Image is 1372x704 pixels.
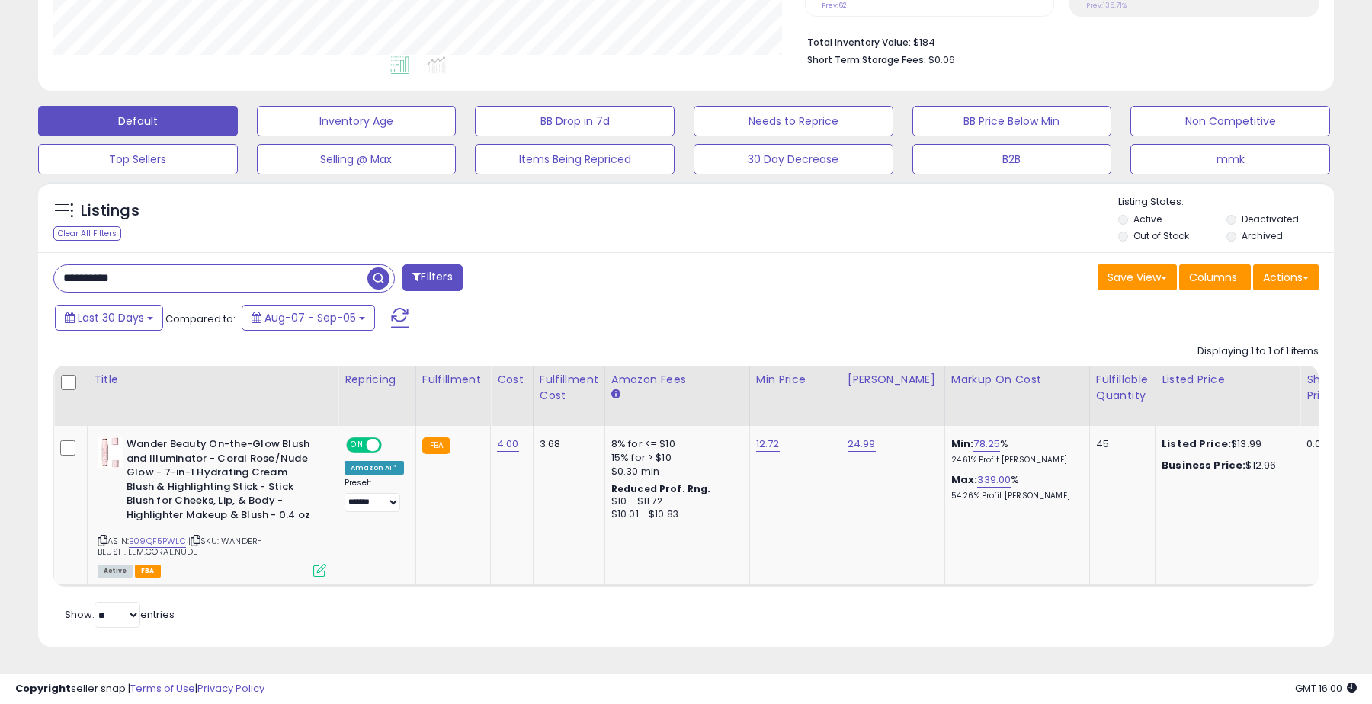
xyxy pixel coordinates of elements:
[1179,264,1251,290] button: Columns
[694,144,893,174] button: 30 Day Decrease
[257,106,457,136] button: Inventory Age
[135,565,161,578] span: FBA
[1253,264,1319,290] button: Actions
[973,437,1000,452] a: 78.25
[611,508,738,521] div: $10.01 - $10.83
[1162,437,1231,451] b: Listed Price:
[130,681,195,696] a: Terms of Use
[611,451,738,465] div: 15% for > $10
[1086,1,1127,10] small: Prev: 135.71%
[611,465,738,478] div: $0.30 min
[694,106,893,136] button: Needs to Reprice
[15,681,71,696] strong: Copyright
[951,491,1078,501] p: 54.26% Profit [PERSON_NAME]
[127,437,312,526] b: Wander Beauty On-the-Glow Blush and Illuminator - Coral Rose/Nude Glow - 7-in-1 Hydrating Cream B...
[951,473,1078,501] div: %
[1189,270,1237,285] span: Columns
[345,478,404,512] div: Preset:
[848,437,876,452] a: 24.99
[807,53,926,66] b: Short Term Storage Fees:
[78,310,144,325] span: Last 30 Days
[497,437,519,452] a: 4.00
[1130,144,1330,174] button: mmk
[807,36,911,49] b: Total Inventory Value:
[912,106,1112,136] button: BB Price Below Min
[1306,372,1337,404] div: Ship Price
[1162,458,1245,472] b: Business Price:
[540,372,598,404] div: Fulfillment Cost
[1162,437,1288,451] div: $13.99
[977,472,1011,488] a: 339.00
[1096,437,1143,451] div: 45
[951,437,1078,466] div: %
[756,372,835,388] div: Min Price
[348,439,367,452] span: ON
[380,439,404,452] span: OFF
[475,144,675,174] button: Items Being Repriced
[611,372,743,388] div: Amazon Fees
[611,482,711,495] b: Reduced Prof. Rng.
[38,106,238,136] button: Default
[1098,264,1177,290] button: Save View
[15,682,264,696] div: seller snap | |
[98,535,262,558] span: | SKU: WANDER-BLUSH.ILLM.CORAL.NUDE
[822,1,847,10] small: Prev: 62
[1133,229,1189,242] label: Out of Stock
[53,226,121,241] div: Clear All Filters
[912,144,1112,174] button: B2B
[1096,372,1149,404] div: Fulfillable Quantity
[475,106,675,136] button: BB Drop in 7d
[1118,195,1333,210] p: Listing States:
[756,437,780,452] a: 12.72
[1295,681,1357,696] span: 2025-10-6 16:00 GMT
[98,437,326,575] div: ASIN:
[55,305,163,331] button: Last 30 Days
[1306,437,1332,451] div: 0.00
[197,681,264,696] a: Privacy Policy
[38,144,238,174] button: Top Sellers
[1162,459,1288,472] div: $12.96
[1197,344,1319,359] div: Displaying 1 to 1 of 1 items
[611,495,738,508] div: $10 - $11.72
[848,372,938,388] div: [PERSON_NAME]
[242,305,375,331] button: Aug-07 - Sep-05
[497,372,527,388] div: Cost
[951,472,978,487] b: Max:
[611,437,738,451] div: 8% for <= $10
[944,366,1089,426] th: The percentage added to the cost of goods (COGS) that forms the calculator for Min & Max prices.
[928,53,955,67] span: $0.06
[422,372,484,388] div: Fulfillment
[129,535,186,548] a: B09QF5PWLC
[540,437,593,451] div: 3.68
[1242,229,1283,242] label: Archived
[1133,213,1162,226] label: Active
[264,310,356,325] span: Aug-07 - Sep-05
[422,437,450,454] small: FBA
[951,437,974,451] b: Min:
[611,388,620,402] small: Amazon Fees.
[402,264,462,291] button: Filters
[165,312,236,326] span: Compared to:
[98,565,133,578] span: All listings currently available for purchase on Amazon
[98,437,123,468] img: 31Bwun43xIL._SL40_.jpg
[94,372,332,388] div: Title
[345,372,409,388] div: Repricing
[951,455,1078,466] p: 24.61% Profit [PERSON_NAME]
[1242,213,1299,226] label: Deactivated
[807,32,1307,50] li: $184
[345,461,404,475] div: Amazon AI *
[1130,106,1330,136] button: Non Competitive
[1162,372,1293,388] div: Listed Price
[951,372,1083,388] div: Markup on Cost
[257,144,457,174] button: Selling @ Max
[65,607,175,622] span: Show: entries
[81,200,139,222] h5: Listings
